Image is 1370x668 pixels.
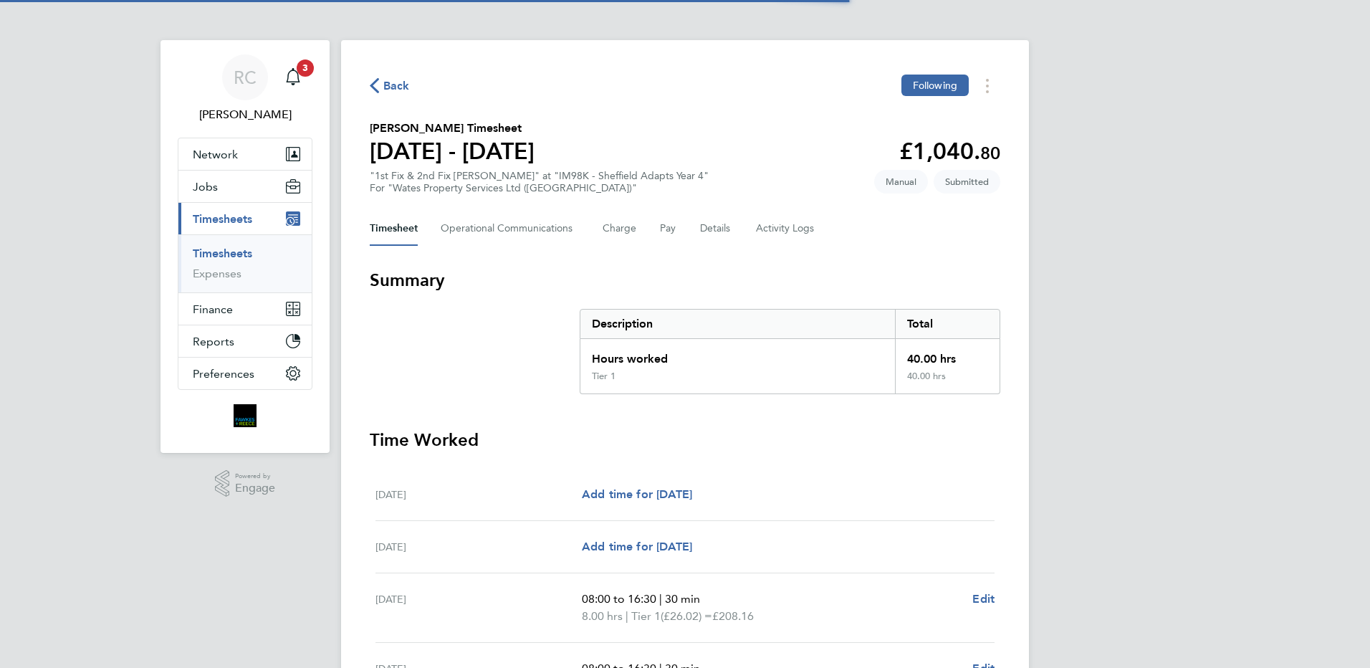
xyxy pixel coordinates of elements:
[582,486,692,503] a: Add time for [DATE]
[375,486,582,503] div: [DATE]
[700,211,733,246] button: Details
[193,302,233,316] span: Finance
[370,170,709,194] div: "1st Fix & 2nd Fix [PERSON_NAME]" at "IM98K - Sheffield Adapts Year 4"
[178,293,312,325] button: Finance
[756,211,816,246] button: Activity Logs
[215,470,276,497] a: Powered byEngage
[234,68,257,87] span: RC
[712,609,754,623] span: £208.16
[980,143,1000,163] span: 80
[582,538,692,555] a: Add time for [DATE]
[901,75,969,96] button: Following
[626,609,628,623] span: |
[178,171,312,202] button: Jobs
[178,358,312,389] button: Preferences
[370,269,1000,292] h3: Summary
[370,211,418,246] button: Timesheet
[580,339,895,371] div: Hours worked
[582,592,656,606] span: 08:00 to 16:30
[582,609,623,623] span: 8.00 hrs
[383,77,410,95] span: Back
[582,487,692,501] span: Add time for [DATE]
[193,212,252,226] span: Timesheets
[580,310,895,338] div: Description
[913,79,957,92] span: Following
[193,267,241,280] a: Expenses
[661,609,712,623] span: (£26.02) =
[660,211,677,246] button: Pay
[370,77,410,95] button: Back
[972,592,995,606] span: Edit
[580,309,1000,394] div: Summary
[665,592,700,606] span: 30 min
[582,540,692,553] span: Add time for [DATE]
[370,429,1000,452] h3: Time Worked
[592,371,615,382] div: Tier 1
[899,138,1000,165] app-decimal: £1,040.
[178,404,312,427] a: Go to home page
[193,148,238,161] span: Network
[193,335,234,348] span: Reports
[178,234,312,292] div: Timesheets
[974,75,1000,97] button: Timesheets Menu
[193,180,218,194] span: Jobs
[370,137,535,166] h1: [DATE] - [DATE]
[375,538,582,555] div: [DATE]
[895,339,1000,371] div: 40.00 hrs
[895,310,1000,338] div: Total
[235,482,275,495] span: Engage
[972,591,995,608] a: Edit
[874,170,928,194] span: This timesheet was manually created.
[603,211,637,246] button: Charge
[370,182,709,194] div: For "Wates Property Services Ltd ([GEOGRAPHIC_DATA])"
[297,59,314,77] span: 3
[178,138,312,170] button: Network
[178,325,312,357] button: Reports
[370,120,535,137] h2: [PERSON_NAME] Timesheet
[895,371,1000,393] div: 40.00 hrs
[193,247,252,260] a: Timesheets
[193,367,254,381] span: Preferences
[235,470,275,482] span: Powered by
[375,591,582,625] div: [DATE]
[178,203,312,234] button: Timesheets
[161,40,330,453] nav: Main navigation
[441,211,580,246] button: Operational Communications
[659,592,662,606] span: |
[178,106,312,123] span: Robyn Clarke
[279,54,307,100] a: 3
[934,170,1000,194] span: This timesheet is Submitted.
[631,608,661,625] span: Tier 1
[178,54,312,123] a: RC[PERSON_NAME]
[234,404,257,427] img: bromak-logo-retina.png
